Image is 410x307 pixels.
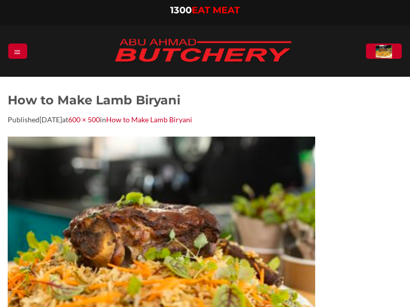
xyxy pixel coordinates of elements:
a: How to Make Lamb Biryani [106,115,192,124]
a: View cart [366,43,402,59]
div: Published at in [8,114,402,126]
img: Abu Ahmad Butchery [106,32,300,71]
a: How to Make Lamb Biryani [8,259,315,268]
h1: How to Make Lamb Biryani [8,92,402,108]
a: Menu [8,43,27,58]
a: 1300EAT MEAT [170,5,240,16]
time: [DATE] [39,115,62,124]
span: 1300 [170,5,192,16]
a: 600 × 500 [68,115,100,124]
img: Cart [376,45,392,59]
span: EAT MEAT [192,5,240,16]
